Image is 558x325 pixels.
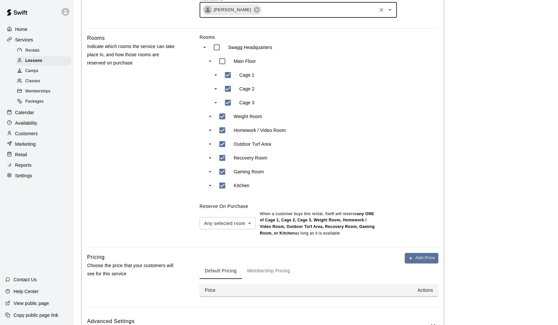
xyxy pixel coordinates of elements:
p: Choose the price that your customers will see for this service [87,262,179,278]
ul: swift facility view [200,40,331,192]
a: Home [5,24,69,34]
button: Add Price [405,253,438,263]
span: Memberships [25,88,50,95]
a: Availability [5,118,69,128]
div: Lessons [16,56,71,65]
a: Calendar [5,108,69,117]
p: Outdoor Turf Area [234,141,271,147]
span: Packages [25,98,44,105]
p: Customers [15,130,38,137]
p: Swagg Headquarters [228,44,272,51]
p: Cage 3 [239,99,255,106]
a: Settings [5,171,69,181]
label: Reserve On Purchase [200,204,248,209]
p: Marketing [15,141,36,147]
div: Rentals [16,46,71,55]
a: Memberships [16,87,74,97]
p: Cage 2 [239,86,255,92]
div: Camps [16,66,71,76]
p: Contact Us [13,276,37,283]
p: Reports [15,162,32,168]
div: Classes [16,77,71,86]
p: Homework / Video Room [234,127,286,134]
p: Main Floor [234,58,256,64]
a: Packages [16,97,74,107]
p: Weight Room [234,113,262,120]
a: Lessons [16,56,74,66]
p: Calendar [15,109,34,116]
span: [PERSON_NAME] [210,7,255,13]
span: Camps [25,68,38,74]
th: Price [200,284,265,296]
a: Customers [5,129,69,138]
p: Gaming Room [234,168,264,175]
p: When a customer buys this rental , Swift will reserve as long as it is available [260,211,375,237]
a: Retail [5,150,69,160]
p: Recovery Room [234,155,267,161]
p: Home [15,26,28,33]
div: Packages [16,97,71,106]
p: Indicate which rooms the service can take place in, and how those rooms are reserved on purchase [87,42,179,67]
span: Rentals [25,47,40,54]
p: Cage 1 [239,72,255,78]
th: Actions [265,284,438,296]
div: [PERSON_NAME] [202,5,262,15]
div: Any selected room [200,217,256,229]
p: Settings [15,172,32,179]
button: Clear [377,5,386,14]
div: Memberships [16,87,71,96]
p: Help Center [13,288,38,295]
a: Marketing [5,139,69,149]
a: Camps [16,66,74,76]
button: Membership Pricing [242,263,296,279]
a: Reports [5,160,69,170]
label: Rooms [200,34,438,40]
a: Services [5,35,69,45]
h6: Pricing [87,253,105,262]
h6: Rooms [87,34,105,42]
p: View public page [13,300,49,307]
p: Copy public page link [13,312,58,318]
a: Classes [16,76,74,87]
span: Lessons [25,58,42,64]
a: Rentals [16,45,74,56]
div: Nico Delgado [204,6,212,14]
p: Retail [15,151,27,158]
p: Services [15,37,33,43]
button: Default Pricing [200,263,242,279]
span: Classes [25,78,40,85]
p: Availability [15,120,37,126]
button: Open [385,5,395,14]
p: Kitchen [234,182,250,189]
